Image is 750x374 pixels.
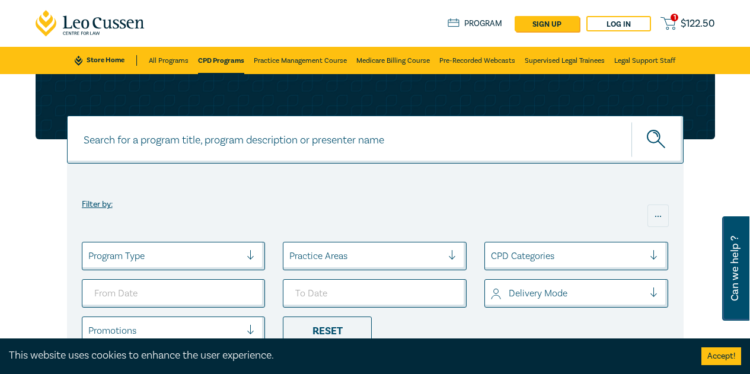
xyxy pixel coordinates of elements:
[149,47,189,74] a: All Programs
[525,47,605,74] a: Supervised Legal Trainees
[283,279,467,308] input: To Date
[82,279,266,308] input: From Date
[82,200,113,209] label: Filter by:
[439,47,515,74] a: Pre-Recorded Webcasts
[681,18,715,29] span: $ 122.50
[198,47,244,74] a: CPD Programs
[67,116,684,164] input: Search for a program title, program description or presenter name
[614,47,675,74] a: Legal Support Staff
[75,55,137,66] a: Store Home
[88,250,91,263] input: select
[88,324,91,337] input: select
[448,18,503,29] a: Program
[356,47,430,74] a: Medicare Billing Course
[289,250,292,263] input: select
[491,287,493,300] input: select
[254,47,347,74] a: Practice Management Course
[729,223,741,314] span: Can we help ?
[647,204,669,227] div: ...
[491,250,493,263] input: select
[9,348,684,363] div: This website uses cookies to enhance the user experience.
[283,317,372,345] div: Reset
[671,14,678,21] span: 1
[586,16,651,31] a: Log in
[515,16,579,31] a: sign up
[701,347,741,365] button: Accept cookies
